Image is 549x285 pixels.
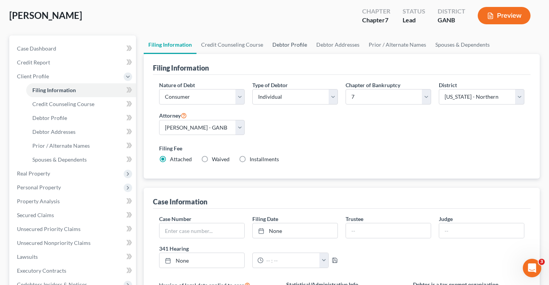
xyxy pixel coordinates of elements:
span: Real Property [17,170,50,177]
span: Prior / Alternate Names [32,142,90,149]
input: -- [346,223,431,238]
span: Property Analysis [17,198,60,204]
a: Executory Contracts [11,264,136,278]
span: Filing Information [32,87,76,93]
a: Spouses & Dependents [431,35,494,54]
label: Filing Fee [159,144,524,152]
a: Case Dashboard [11,42,136,56]
span: Client Profile [17,73,49,79]
a: None [159,253,244,268]
label: Attorney [159,111,187,120]
a: Filing Information [26,83,136,97]
a: Debtor Profile [268,35,312,54]
div: Case Information [153,197,207,206]
div: Lead [403,16,425,25]
label: Judge [439,215,453,223]
label: Type of Debtor [252,81,288,89]
a: Prior / Alternate Names [26,139,136,153]
span: Credit Counseling Course [32,101,94,107]
span: Personal Property [17,184,61,191]
a: Lawsuits [11,250,136,264]
a: Unsecured Priority Claims [11,222,136,236]
a: None [253,223,337,238]
div: District [438,7,465,16]
a: Property Analysis [11,194,136,208]
span: Unsecured Priority Claims [17,226,81,232]
a: Credit Counseling Course [26,97,136,111]
div: Chapter [362,16,390,25]
a: Filing Information [144,35,196,54]
a: Debtor Addresses [312,35,364,54]
div: Filing Information [153,63,209,73]
span: [PERSON_NAME] [9,10,82,21]
span: 3 [539,259,545,265]
input: Enter case number... [159,223,244,238]
a: Credit Report [11,56,136,69]
span: Credit Report [17,59,50,66]
a: Secured Claims [11,208,136,222]
span: 7 [385,16,388,24]
label: Chapter of Bankruptcy [346,81,400,89]
label: Trustee [346,215,363,223]
a: Credit Counseling Course [196,35,268,54]
span: Executory Contracts [17,267,66,274]
span: Debtor Addresses [32,128,76,135]
div: GANB [438,16,465,25]
span: Spouses & Dependents [32,156,87,163]
span: Debtor Profile [32,115,67,121]
a: Prior / Alternate Names [364,35,431,54]
input: -- : -- [264,253,320,268]
button: Preview [478,7,531,24]
div: Chapter [362,7,390,16]
span: Secured Claims [17,212,54,218]
span: Waived [212,156,230,162]
div: Status [403,7,425,16]
label: Nature of Debt [159,81,195,89]
span: Lawsuits [17,253,38,260]
a: Debtor Profile [26,111,136,125]
label: Filing Date [252,215,278,223]
span: Installments [250,156,279,162]
label: Case Number [159,215,191,223]
label: 341 Hearing [155,245,342,253]
a: Spouses & Dependents [26,153,136,167]
input: -- [439,223,524,238]
a: Debtor Addresses [26,125,136,139]
iframe: Intercom live chat [523,259,541,277]
a: Unsecured Nonpriority Claims [11,236,136,250]
span: Attached [170,156,192,162]
label: District [439,81,457,89]
span: Case Dashboard [17,45,56,52]
span: Unsecured Nonpriority Claims [17,239,91,246]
